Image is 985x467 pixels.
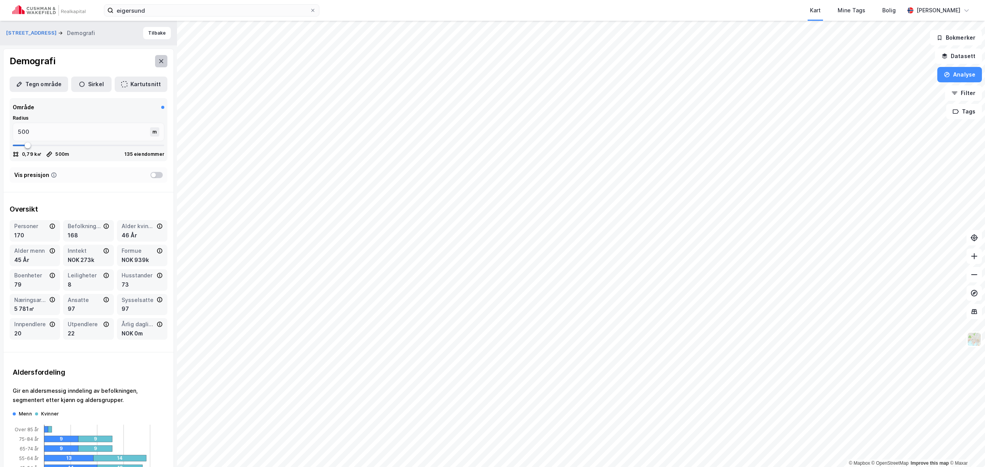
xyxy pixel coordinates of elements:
[122,255,163,265] div: NOK 939k
[14,246,48,255] div: Alder menn
[122,222,155,231] div: Alder kvinner
[122,304,163,314] div: 97
[60,445,93,452] div: 9
[122,320,155,329] div: Årlig dagligvareforbruk
[810,6,821,15] div: Kart
[10,77,68,92] button: Tegn område
[10,205,167,214] div: Oversikt
[66,455,115,461] div: 13
[68,271,101,280] div: Leiligheter
[911,460,949,466] a: Improve this map
[122,246,155,255] div: Formue
[14,329,55,338] div: 20
[68,222,101,231] div: Befolkning dagtid
[41,411,59,417] div: Kvinner
[6,29,58,37] button: [STREET_ADDRESS]
[143,27,171,39] button: Tilbake
[882,6,896,15] div: Bolig
[122,295,155,305] div: Sysselsatte
[917,6,960,15] div: [PERSON_NAME]
[946,104,982,119] button: Tags
[13,368,164,377] div: Aldersfordeling
[68,329,109,338] div: 22
[937,67,982,82] button: Analyse
[14,222,48,231] div: Personer
[967,332,982,347] img: Z
[122,329,163,338] div: NOK 0m
[12,5,85,16] img: cushman-wakefield-realkapital-logo.202ea83816669bd177139c58696a8fa1.svg
[122,280,163,289] div: 73
[19,411,32,417] div: Menn
[13,386,164,405] div: Gir en aldersmessig inndeling av befolkningen, segmentert etter kjønn og aldersgrupper.
[55,151,69,157] div: 500 m
[117,455,170,461] div: 14
[20,446,39,452] tspan: 65-74 år
[150,127,159,137] div: m
[14,280,55,289] div: 79
[68,295,101,305] div: Ansatte
[14,231,55,240] div: 170
[13,123,152,141] input: m
[13,115,164,121] div: Radius
[22,151,42,157] div: 0,79 k㎡
[935,48,982,64] button: Datasett
[94,436,128,442] div: 9
[60,436,93,442] div: 9
[849,460,870,466] a: Mapbox
[19,436,39,442] tspan: 75-84 år
[67,28,95,38] div: Demografi
[68,246,101,255] div: Inntekt
[14,304,55,314] div: 5 781㎡
[19,455,39,461] tspan: 55-64 år
[945,85,982,101] button: Filter
[14,255,55,265] div: 45 År
[68,320,101,329] div: Utpendlere
[14,170,49,180] div: Vis presisjon
[94,445,128,452] div: 9
[68,255,109,265] div: NOK 273k
[114,5,310,16] input: Søk på adresse, matrikkel, gårdeiere, leietakere eller personer
[68,280,109,289] div: 8
[71,77,112,92] button: Sirkel
[14,271,48,280] div: Boenheter
[947,430,985,467] iframe: Chat Widget
[115,77,167,92] button: Kartutsnitt
[10,55,55,67] div: Demografi
[68,231,109,240] div: 168
[14,295,48,305] div: Næringsareal
[930,30,982,45] button: Bokmerker
[122,231,163,240] div: 46 År
[15,427,39,432] tspan: Over 85 år
[14,320,48,329] div: Innpendlere
[947,430,985,467] div: Kontrollprogram for chat
[838,6,865,15] div: Mine Tags
[124,151,164,157] div: 135 eiendommer
[13,103,34,112] div: Område
[122,271,155,280] div: Husstander
[68,304,109,314] div: 97
[871,460,909,466] a: OpenStreetMap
